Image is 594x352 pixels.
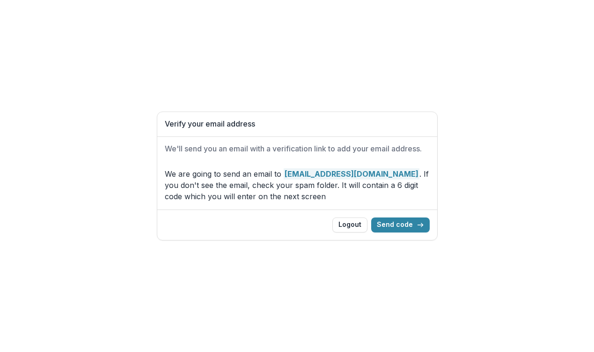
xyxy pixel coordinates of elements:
button: Logout [332,217,367,232]
p: We are going to send an email to . If you don't see the email, check your spam folder. It will co... [165,168,430,202]
strong: [EMAIL_ADDRESS][DOMAIN_NAME] [284,168,419,180]
h2: We'll send you an email with a verification link to add your email address. [165,144,430,153]
h1: Verify your email address [165,120,430,128]
button: Send code [371,217,430,232]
